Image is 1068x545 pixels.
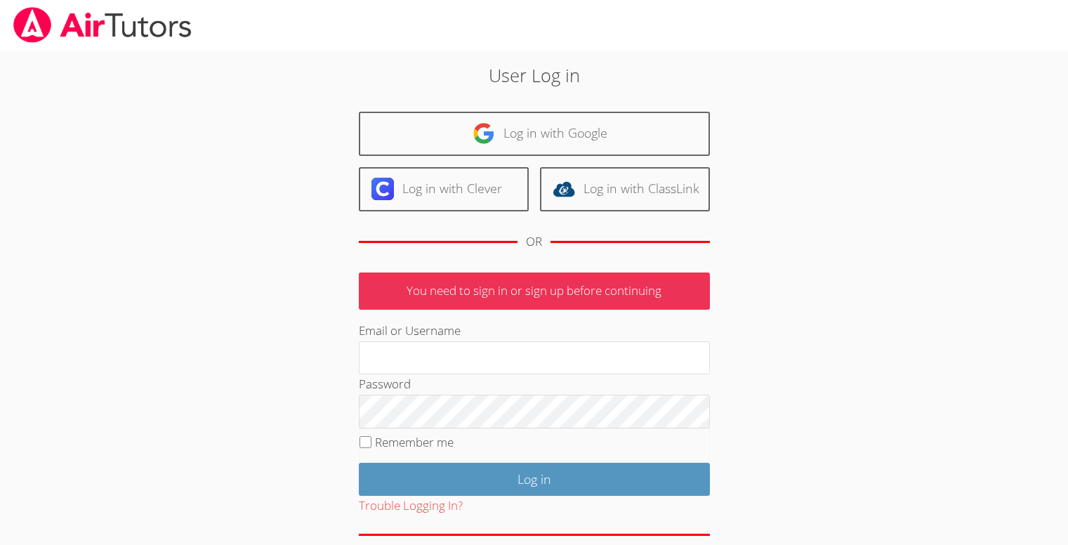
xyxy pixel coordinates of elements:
[359,376,411,392] label: Password
[359,112,710,156] a: Log in with Google
[371,178,394,200] img: clever-logo-6eab21bc6e7a338710f1a6ff85c0baf02591cd810cc4098c63d3a4b26e2feb20.svg
[359,496,463,516] button: Trouble Logging In?
[375,434,454,450] label: Remember me
[246,62,822,88] h2: User Log in
[553,178,575,200] img: classlink-logo-d6bb404cc1216ec64c9a2012d9dc4662098be43eaf13dc465df04b49fa7ab582.svg
[359,167,529,211] a: Log in with Clever
[359,463,710,496] input: Log in
[526,232,542,252] div: OR
[473,122,495,145] img: google-logo-50288ca7cdecda66e5e0955fdab243c47b7ad437acaf1139b6f446037453330a.svg
[359,322,461,339] label: Email or Username
[540,167,710,211] a: Log in with ClassLink
[12,7,193,43] img: airtutors_banner-c4298cdbf04f3fff15de1276eac7730deb9818008684d7c2e4769d2f7ddbe033.png
[359,272,710,310] p: You need to sign in or sign up before continuing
